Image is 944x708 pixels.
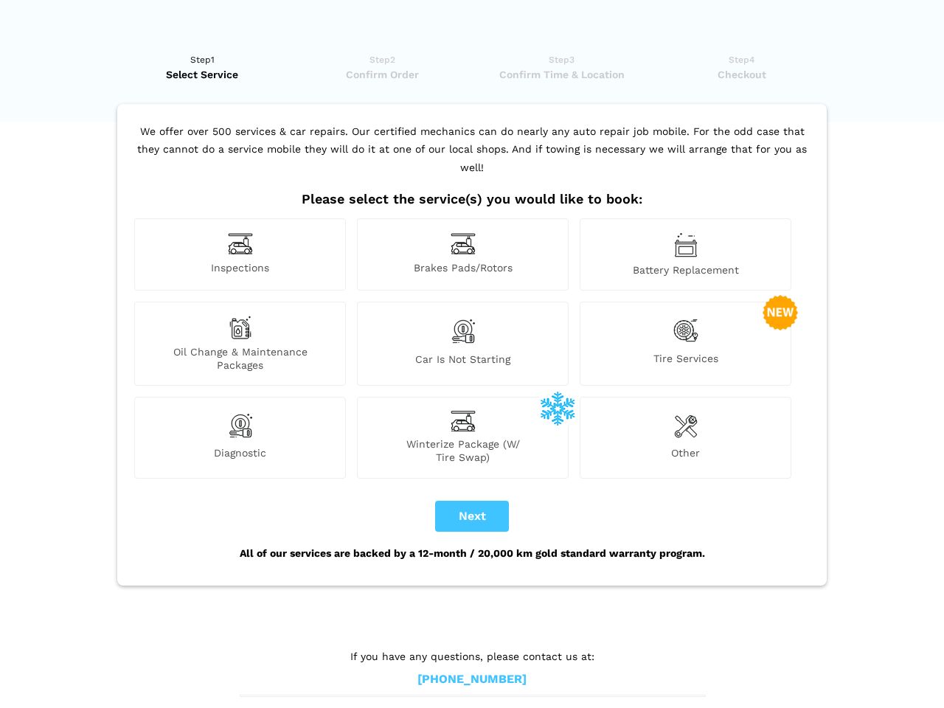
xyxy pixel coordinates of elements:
span: Car is not starting [358,353,568,372]
span: Other [580,446,791,464]
span: Confirm Time & Location [476,67,647,82]
span: Diagnostic [135,446,345,464]
span: Battery Replacement [580,263,791,277]
span: Brakes Pads/Rotors [358,261,568,277]
a: Step2 [297,52,468,82]
a: Step4 [656,52,827,82]
span: Confirm Order [297,67,468,82]
p: We offer over 500 services & car repairs. Our certified mechanics can do nearly any auto repair j... [131,122,813,192]
button: Next [435,501,509,532]
h2: Please select the service(s) you would like to book: [131,191,813,207]
img: winterize-icon_1.png [540,390,575,426]
img: new-badge-2-48.png [763,295,798,330]
span: Checkout [656,67,827,82]
a: Step3 [476,52,647,82]
a: Step1 [117,52,288,82]
div: All of our services are backed by a 12-month / 20,000 km gold standard warranty program. [131,532,813,575]
a: [PHONE_NUMBER] [417,672,527,687]
span: Select Service [117,67,288,82]
span: Winterize Package (W/ Tire Swap) [358,437,568,464]
span: Tire Services [580,352,791,372]
span: Inspections [135,261,345,277]
span: Oil Change & Maintenance Packages [135,345,345,372]
p: If you have any questions, please contact us at: [240,648,704,664]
